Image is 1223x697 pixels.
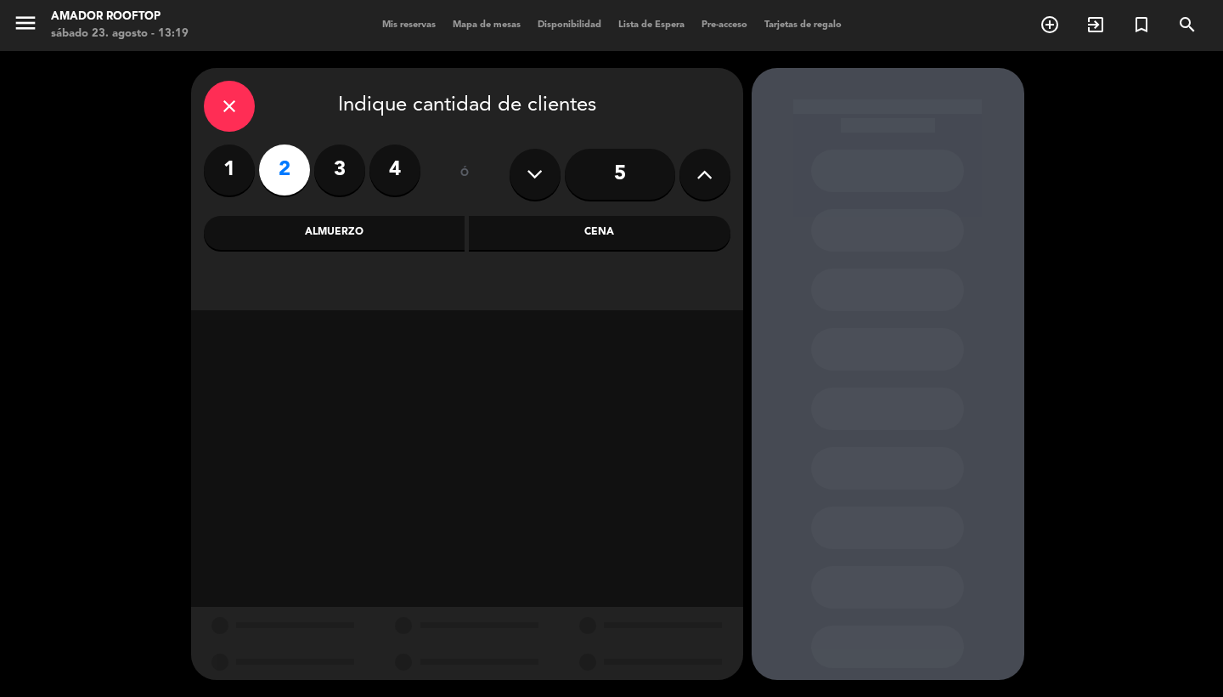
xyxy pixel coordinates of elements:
i: turned_in_not [1131,14,1152,35]
label: 2 [259,144,310,195]
span: Disponibilidad [529,20,610,30]
label: 1 [204,144,255,195]
div: Almuerzo [204,216,465,250]
div: Amador Rooftop [51,8,189,25]
span: Mis reservas [374,20,444,30]
label: 4 [369,144,420,195]
i: add_circle_outline [1040,14,1060,35]
i: close [219,96,240,116]
span: Pre-acceso [693,20,756,30]
i: search [1177,14,1198,35]
button: menu [13,10,38,42]
span: Tarjetas de regalo [756,20,850,30]
i: exit_to_app [1085,14,1106,35]
span: Lista de Espera [610,20,693,30]
div: Cena [469,216,730,250]
span: Mapa de mesas [444,20,529,30]
div: ó [437,144,493,204]
i: menu [13,10,38,36]
div: Indique cantidad de clientes [204,81,730,132]
label: 3 [314,144,365,195]
div: sábado 23. agosto - 13:19 [51,25,189,42]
